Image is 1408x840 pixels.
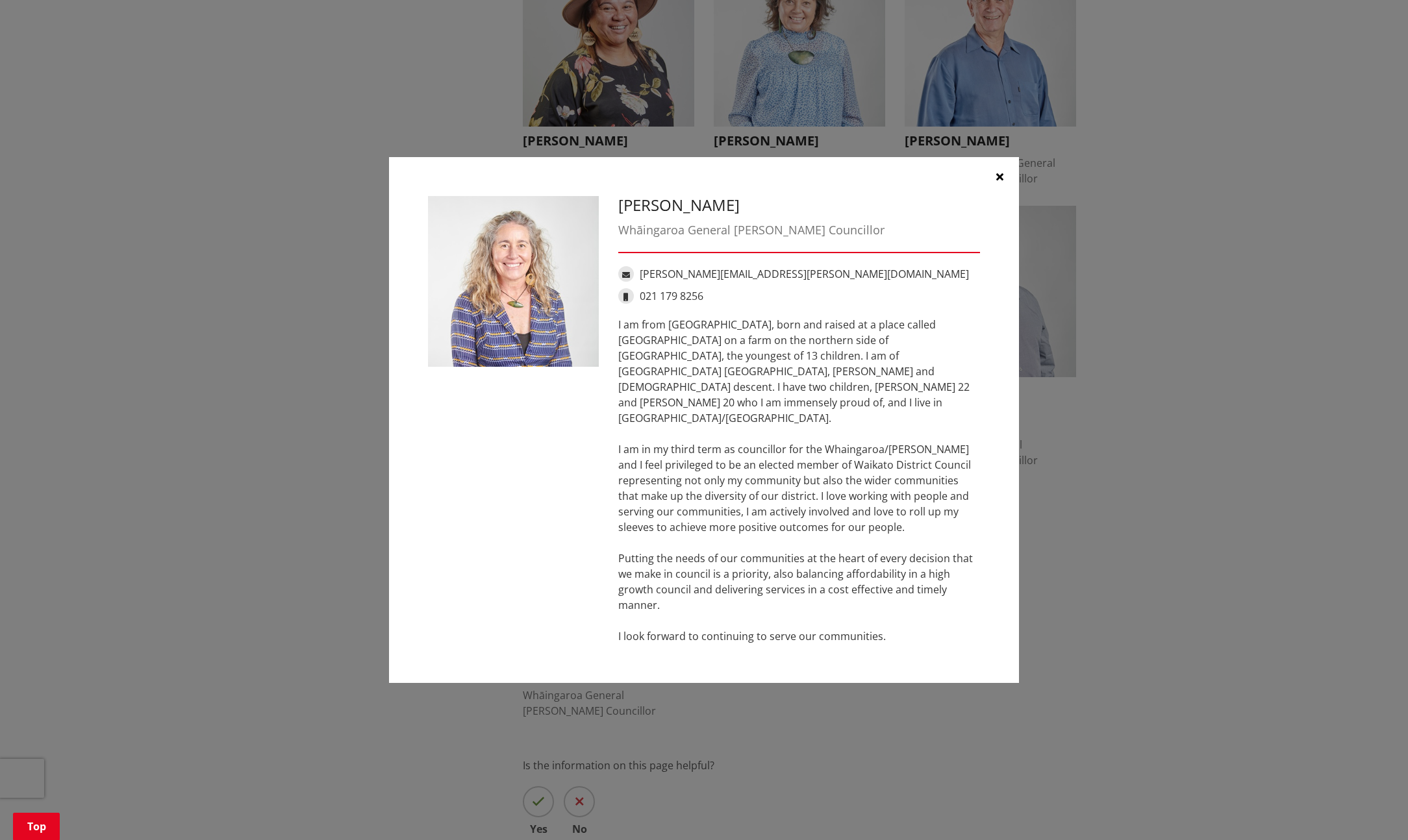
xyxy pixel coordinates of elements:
a: Top [13,813,60,840]
a: 021 179 8256 [640,289,703,303]
div: I am from [GEOGRAPHIC_DATA], born and raised at a place called [GEOGRAPHIC_DATA] on a farm on the... [618,317,980,644]
img: Lisa Thomson [428,196,599,367]
div: Whāingaroa General [PERSON_NAME] Councillor [618,221,980,239]
a: [PERSON_NAME][EMAIL_ADDRESS][PERSON_NAME][DOMAIN_NAME] [640,267,969,281]
h3: [PERSON_NAME] [618,196,980,215]
iframe: Messenger Launcher [1348,785,1395,832]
